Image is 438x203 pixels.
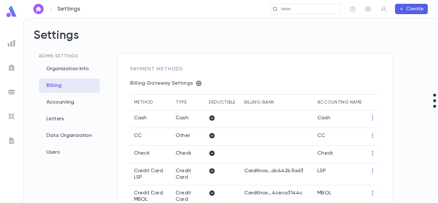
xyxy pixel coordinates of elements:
div: Users [39,145,100,159]
p: Credit Card MBOL [134,190,168,203]
span: Payment Methods [130,67,183,72]
td: Other [172,128,205,146]
td: Check [314,146,366,163]
img: campaigns_grey.99e729a5f7ee94e3726e6486bddda8f1.svg [8,64,15,72]
div: Billing [39,79,100,93]
img: reports_grey.c525e4749d1bce6a11f5fe2a8de1b229.svg [8,39,15,47]
th: Deductible [205,95,240,110]
button: Create [395,4,428,14]
p: Settings [57,5,80,13]
td: Cash [172,110,205,128]
p: CardKnox ... 4ceca3144c [244,190,310,196]
span: Admin Settings [39,54,78,58]
img: letters_grey.7941b92b52307dd3b8a917253454ce1c.svg [8,137,15,145]
th: Billing/Bank [240,95,314,110]
p: CardKnox ... dc442b3ad3 [244,168,310,174]
th: Accounting Name [314,95,366,110]
td: CC [314,128,366,146]
img: batches_grey.339ca447c9d9533ef1741baa751efc33.svg [8,88,15,96]
td: LSP [314,163,366,185]
img: home_white.a664292cf8c1dea59945f0da9f25487c.svg [35,6,42,12]
img: logo [5,5,18,18]
p: Cash [134,115,147,121]
img: imports_grey.530a8a0e642e233f2baf0ef88e8c9fcb.svg [8,113,15,120]
h2: Settings [34,29,428,53]
p: Credit Card LSP [134,168,168,181]
td: Cash [314,110,366,128]
div: Organization Info [39,62,100,76]
div: Data Organization [39,129,100,143]
th: Type [172,95,205,110]
p: Billing Gateway Settings [130,80,193,87]
td: Check [172,146,205,163]
p: CC [134,132,142,139]
td: Credit Card [172,163,205,185]
div: Letters [39,112,100,126]
th: Method [130,95,172,110]
div: Accounting [39,95,100,109]
p: Check [134,150,150,156]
